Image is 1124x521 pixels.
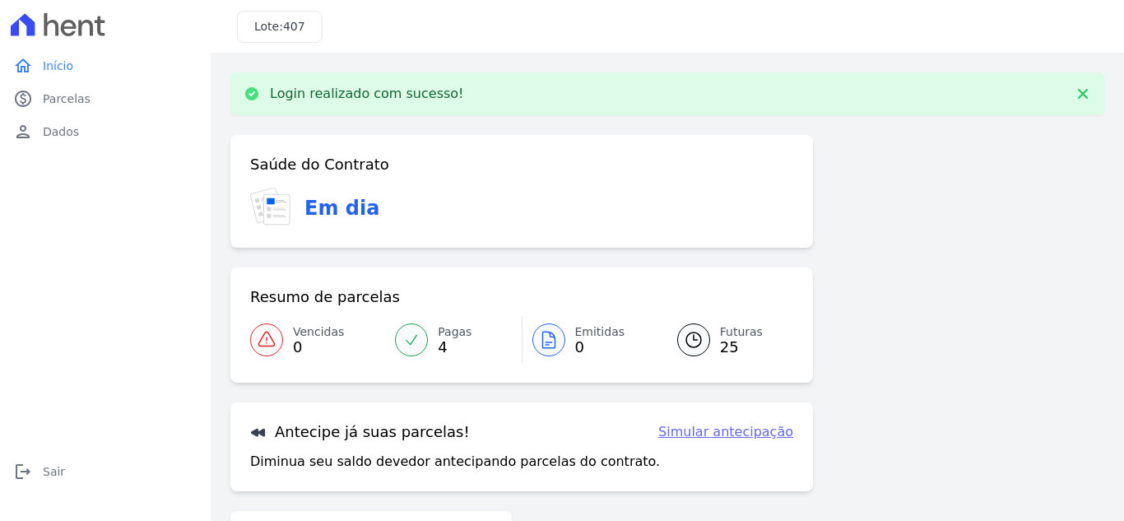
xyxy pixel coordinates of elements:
span: 407 [283,20,305,33]
h3: Resumo de parcelas [250,287,400,307]
span: 25 [720,341,763,354]
a: Vencidas 0 [250,317,385,363]
i: home [13,56,33,76]
a: personDados [7,115,204,148]
span: 4 [438,341,471,354]
span: Parcelas [43,91,91,107]
a: logoutSair [7,455,204,488]
i: logout [13,462,33,481]
h3: Saúde do Contrato [250,155,389,174]
a: paidParcelas [7,82,204,115]
span: Pagas [438,323,471,341]
h3: Antecipe já suas parcelas! [250,422,470,442]
span: 0 [293,341,344,354]
a: homeInício [7,49,204,82]
a: Emitidas 0 [523,317,657,363]
a: Futuras 25 [657,317,793,363]
span: Sair [43,463,65,480]
h3: Lote: [254,18,305,35]
i: paid [13,89,33,109]
span: Vencidas [293,323,344,341]
i: person [13,122,33,142]
a: Pagas 4 [385,317,521,363]
p: Login realizado com sucesso! [270,86,464,102]
a: Simular antecipação [658,422,793,442]
span: Emitidas [575,323,625,341]
span: 0 [575,341,625,354]
h3: Em dia [304,193,379,223]
span: Futuras [720,323,763,341]
span: Início [43,58,73,74]
span: Dados [43,123,79,140]
p: Diminua seu saldo devedor antecipando parcelas do contrato. [250,452,660,472]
